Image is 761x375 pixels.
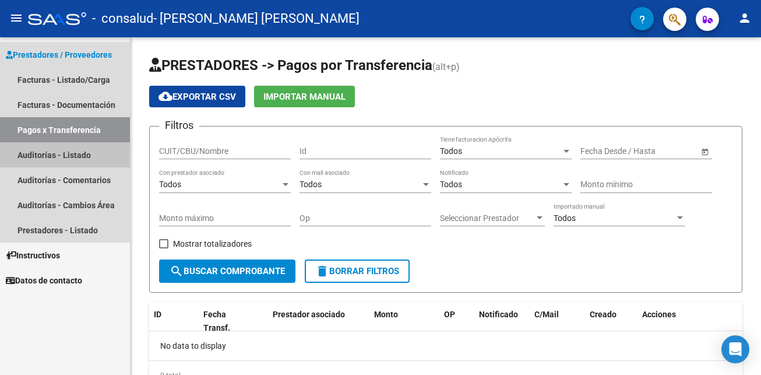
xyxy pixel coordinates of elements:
input: End date [626,146,684,156]
datatable-header-cell: C/Mail [530,302,585,341]
span: Prestador asociado [273,310,345,319]
button: Borrar Filtros [305,260,410,283]
span: Creado [590,310,616,319]
button: Importar Manual [254,86,355,107]
span: Datos de contacto [6,274,82,287]
datatable-header-cell: Fecha Transf. [199,302,251,341]
button: Exportar CSV [149,86,245,107]
span: - consalud [92,6,153,31]
div: Open Intercom Messenger [721,335,749,363]
input: Start date [580,146,616,156]
span: Seleccionar Prestador [440,213,534,223]
span: Mostrar totalizadores [173,237,252,251]
span: Monto [374,310,398,319]
span: - [PERSON_NAME] [PERSON_NAME] [153,6,360,31]
span: C/Mail [534,310,559,319]
mat-icon: person [738,11,752,25]
datatable-header-cell: Creado [585,302,637,341]
span: Prestadores / Proveedores [6,48,112,61]
mat-icon: delete [315,264,329,278]
h3: Filtros [159,117,199,134]
span: Instructivos [6,249,60,262]
span: Buscar Comprobante [170,266,285,276]
span: Importar Manual [263,92,346,102]
mat-icon: search [170,264,184,278]
span: (alt+p) [432,61,460,72]
datatable-header-cell: OP [439,302,474,341]
span: Notificado [479,310,518,319]
mat-icon: menu [9,11,23,25]
span: Exportar CSV [158,92,236,102]
datatable-header-cell: Acciones [637,302,742,341]
span: Todos [300,180,322,189]
datatable-header-cell: ID [149,302,199,341]
span: Borrar Filtros [315,266,399,276]
span: ID [154,310,161,319]
span: Todos [159,180,181,189]
span: Todos [554,213,576,223]
span: Todos [440,146,462,156]
button: Open calendar [699,145,711,157]
datatable-header-cell: Notificado [474,302,530,341]
span: Fecha Transf. [203,310,230,332]
div: No data to display [149,331,742,360]
mat-icon: cloud_download [158,89,172,103]
datatable-header-cell: Prestador asociado [268,302,369,341]
datatable-header-cell: Monto [369,302,439,341]
button: Buscar Comprobante [159,260,295,283]
span: Acciones [642,310,676,319]
span: Todos [440,180,462,189]
span: OP [444,310,455,319]
span: PRESTADORES -> Pagos por Transferencia [149,57,432,73]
